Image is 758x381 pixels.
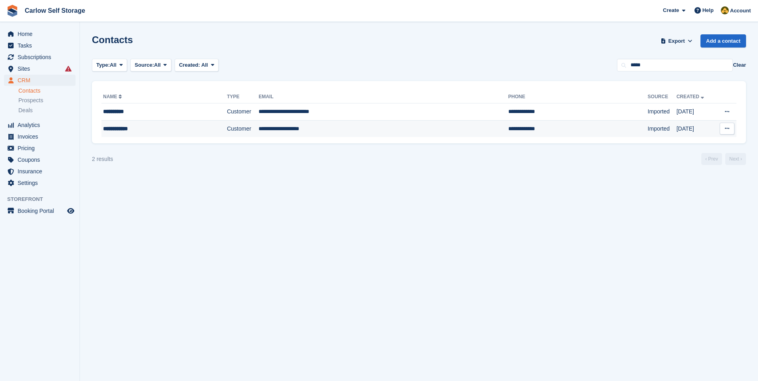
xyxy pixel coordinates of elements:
button: Export [659,34,694,48]
td: Imported [648,120,676,137]
td: [DATE] [676,103,714,121]
a: Contacts [18,87,76,95]
a: menu [4,205,76,216]
span: All [110,61,117,69]
a: menu [4,75,76,86]
span: Prospects [18,97,43,104]
img: stora-icon-8386f47178a22dfd0bd8f6a31ec36ba5ce8667c1dd55bd0f319d3a0aa187defe.svg [6,5,18,17]
td: Customer [227,103,259,121]
a: menu [4,143,76,154]
button: Source: All [130,59,171,72]
a: Carlow Self Storage [22,4,88,17]
th: Email [259,91,508,103]
a: menu [4,40,76,51]
img: Kevin Moore [721,6,729,14]
div: 2 results [92,155,113,163]
span: Coupons [18,154,66,165]
span: Account [730,7,751,15]
span: Tasks [18,40,66,51]
span: Invoices [18,131,66,142]
td: Imported [648,103,676,121]
a: menu [4,166,76,177]
span: Pricing [18,143,66,154]
span: Insurance [18,166,66,177]
span: Created: [179,62,200,68]
span: Analytics [18,119,66,131]
button: Created: All [175,59,219,72]
span: Export [668,37,685,45]
span: Booking Portal [18,205,66,216]
span: All [201,62,208,68]
span: Home [18,28,66,40]
a: menu [4,119,76,131]
button: Type: All [92,59,127,72]
button: Clear [733,61,746,69]
nav: Page [700,153,748,165]
i: Smart entry sync failures have occurred [65,65,72,72]
th: Type [227,91,259,103]
a: Preview store [66,206,76,216]
span: Settings [18,177,66,189]
a: Next [725,153,746,165]
a: Prospects [18,96,76,105]
a: menu [4,177,76,189]
span: All [154,61,161,69]
a: menu [4,63,76,74]
td: [DATE] [676,120,714,137]
h1: Contacts [92,34,133,45]
span: Create [663,6,679,14]
span: CRM [18,75,66,86]
a: Deals [18,106,76,115]
a: Add a contact [700,34,746,48]
span: Help [702,6,714,14]
span: Sites [18,63,66,74]
span: Type: [96,61,110,69]
a: Created [676,94,706,99]
a: Name [103,94,123,99]
th: Source [648,91,676,103]
a: menu [4,154,76,165]
a: menu [4,52,76,63]
span: Source: [135,61,154,69]
td: Customer [227,120,259,137]
a: Previous [701,153,722,165]
span: Subscriptions [18,52,66,63]
span: Storefront [7,195,80,203]
th: Phone [508,91,648,103]
a: menu [4,131,76,142]
span: Deals [18,107,33,114]
a: menu [4,28,76,40]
